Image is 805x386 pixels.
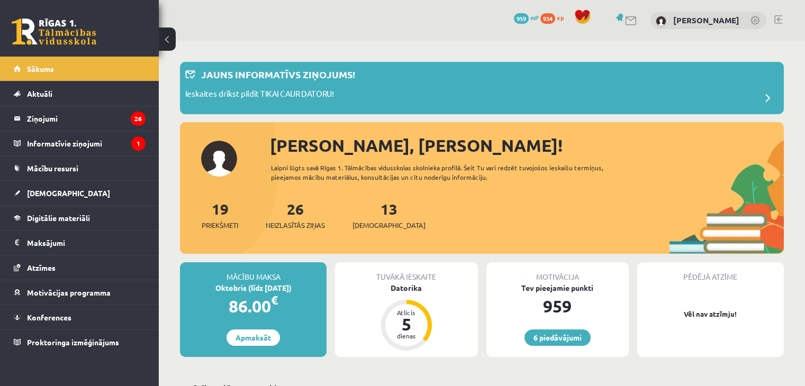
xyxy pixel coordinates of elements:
[335,262,477,282] div: Tuvākā ieskaite
[14,206,146,230] a: Digitālie materiāli
[227,329,280,346] a: Apmaksāt
[131,112,146,126] i: 26
[202,199,238,231] a: 19Priekšmeti
[14,305,146,329] a: Konferences
[643,309,779,319] p: Vēl nav atzīmju!
[391,333,422,339] div: dienas
[524,329,591,346] a: 6 piedāvājumi
[14,106,146,131] a: Ziņojumi26
[14,181,146,205] a: [DEMOGRAPHIC_DATA]
[27,337,119,347] span: Proktoringa izmēģinājums
[14,280,146,305] a: Motivācijas programma
[27,213,90,223] span: Digitālie materiāli
[557,13,564,22] span: xp
[335,282,477,352] a: Datorika Atlicis 5 dienas
[14,156,146,180] a: Mācību resursi
[656,16,666,26] img: Aleksejs Dovbenko
[14,330,146,354] a: Proktoringa izmēģinājums
[27,288,111,297] span: Motivācijas programma
[27,106,146,131] legend: Ziņojumi
[27,231,146,255] legend: Maksājumi
[352,199,426,231] a: 13[DEMOGRAPHIC_DATA]
[486,293,629,319] div: 959
[266,220,325,231] span: Neizlasītās ziņas
[185,67,779,109] a: Jauns informatīvs ziņojums! Ieskaites drīkst pildīt TIKAI CAUR DATORU!
[180,282,327,293] div: Oktobris (līdz [DATE])
[180,293,327,319] div: 86.00
[514,13,529,24] span: 959
[14,57,146,81] a: Sākums
[271,163,634,182] div: Laipni lūgts savā Rīgas 1. Tālmācības vidusskolas skolnieka profilā. Šeit Tu vari redzēt tuvojošo...
[335,282,477,293] div: Datorika
[14,255,146,280] a: Atzīmes
[540,13,569,22] a: 934 xp
[27,163,78,173] span: Mācību resursi
[271,292,278,308] span: €
[27,313,71,322] span: Konferences
[27,64,54,73] span: Sākums
[637,262,784,282] div: Pēdējā atzīme
[201,67,355,81] p: Jauns informatīvs ziņojums!
[27,89,52,98] span: Aktuāli
[14,231,146,255] a: Maksājumi
[27,263,56,272] span: Atzīmes
[185,88,334,103] p: Ieskaites drīkst pildīt TIKAI CAUR DATORU!
[180,262,327,282] div: Mācību maksa
[27,188,110,198] span: [DEMOGRAPHIC_DATA]
[673,15,739,25] a: [PERSON_NAME]
[352,220,426,231] span: [DEMOGRAPHIC_DATA]
[270,133,784,158] div: [PERSON_NAME], [PERSON_NAME]!
[27,131,146,155] legend: Informatīvie ziņojumi
[540,13,555,24] span: 934
[266,199,325,231] a: 26Neizlasītās ziņas
[514,13,539,22] a: 959 mP
[12,19,96,45] a: Rīgas 1. Tālmācības vidusskola
[530,13,539,22] span: mP
[202,220,238,231] span: Priekšmeti
[391,316,422,333] div: 5
[486,262,629,282] div: Motivācija
[14,131,146,155] a: Informatīvie ziņojumi1
[486,282,629,293] div: Tev pieejamie punkti
[391,309,422,316] div: Atlicis
[131,136,146,151] i: 1
[14,81,146,106] a: Aktuāli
